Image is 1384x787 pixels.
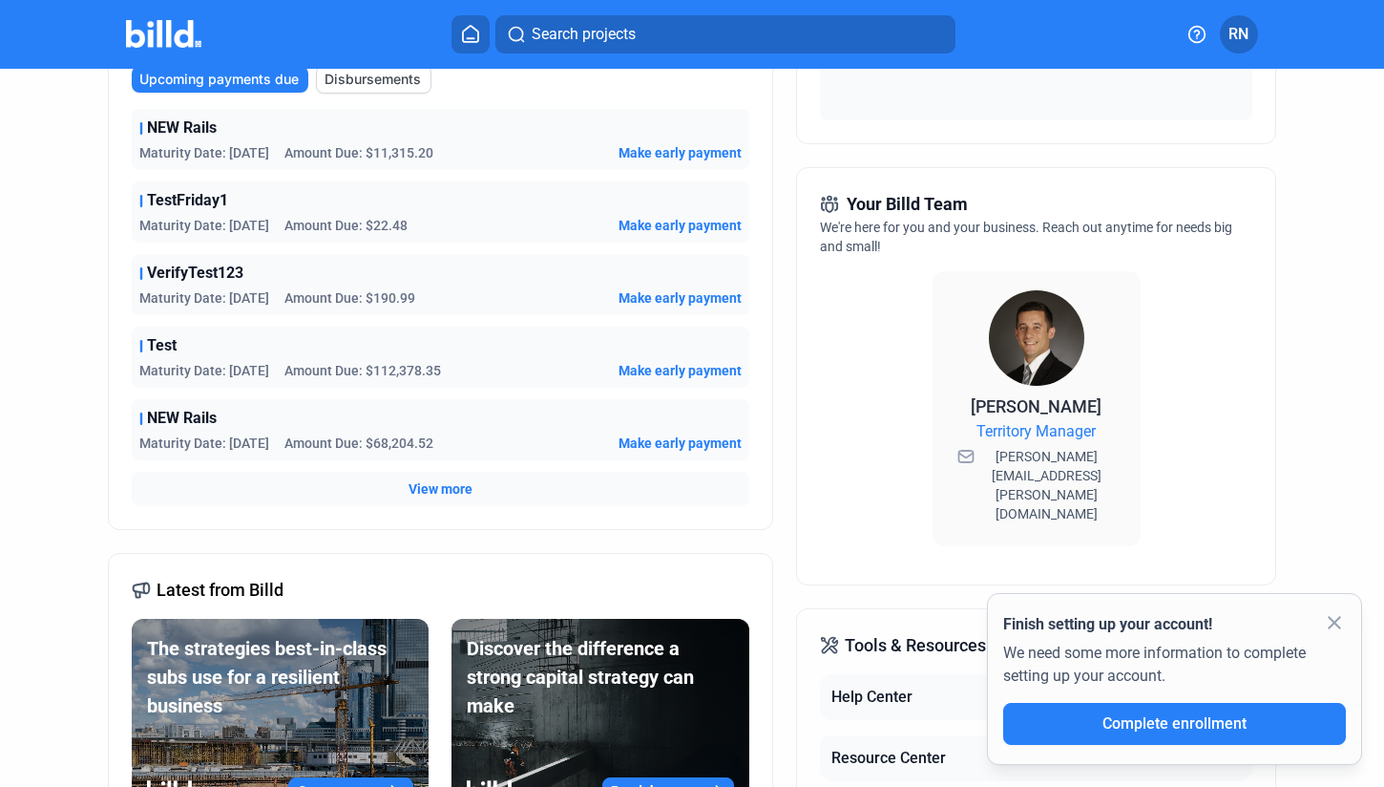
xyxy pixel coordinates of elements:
[989,290,1084,386] img: Territory Manager
[467,634,734,720] div: Discover the difference a strong capital strategy can make
[147,334,177,357] span: Test
[147,189,228,212] span: TestFriday1
[1102,714,1247,733] span: Complete enrollment
[820,735,1253,781] button: Resource Center
[1220,15,1258,53] button: RN
[831,747,946,770] div: Resource Center
[820,220,1232,254] span: We're here for you and your business. Reach out anytime for needs big and small!
[1323,611,1346,634] mat-icon: close
[619,143,742,162] button: Make early payment
[978,447,1116,523] span: [PERSON_NAME][EMAIL_ADDRESS][PERSON_NAME][DOMAIN_NAME]
[139,288,269,308] span: Maturity Date: [DATE]
[325,70,421,89] span: Disbursements
[1003,613,1346,636] div: Finish setting up your account!
[284,216,408,235] span: Amount Due: $22.48
[619,288,742,308] button: Make early payment
[147,262,243,285] span: VerifyTest123
[139,434,269,453] span: Maturity Date: [DATE]
[139,70,299,89] span: Upcoming payments due
[284,434,433,453] span: Amount Due: $68,204.52
[139,361,269,380] span: Maturity Date: [DATE]
[1003,636,1346,703] div: We need some more information to complete setting up your account.
[1003,703,1346,745] button: Complete enrollment
[1228,23,1248,46] span: RN
[284,143,433,162] span: Amount Due: $11,315.20
[132,66,308,93] button: Upcoming payments due
[619,361,742,380] button: Make early payment
[284,288,415,308] span: Amount Due: $190.99
[409,479,472,499] button: View more
[147,634,414,720] div: The strategies best-in-class subs use for a resilient business
[139,216,269,235] span: Maturity Date: [DATE]
[284,361,441,380] span: Amount Due: $112,378.35
[495,15,955,53] button: Search projects
[847,191,968,218] span: Your Billd Team
[976,420,1096,443] span: Territory Manager
[139,143,269,162] span: Maturity Date: [DATE]
[147,407,217,430] span: NEW Rails
[126,20,201,48] img: Billd Company Logo
[316,65,431,94] button: Disbursements
[147,117,217,139] span: NEW Rails
[532,23,636,46] span: Search projects
[820,674,1253,720] button: Help Center
[845,632,986,659] span: Tools & Resources
[831,686,912,709] div: Help Center
[157,577,283,604] span: Latest from Billd
[971,396,1101,416] span: [PERSON_NAME]
[619,434,742,453] button: Make early payment
[619,216,742,235] button: Make early payment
